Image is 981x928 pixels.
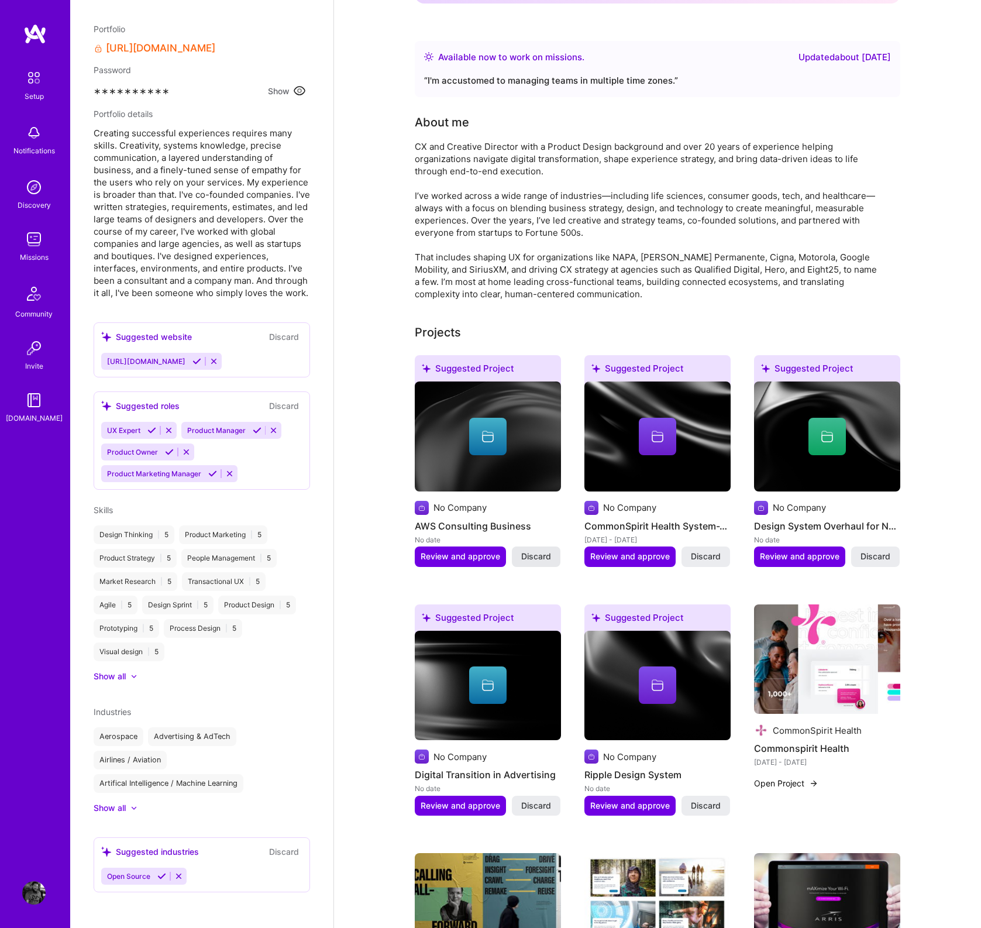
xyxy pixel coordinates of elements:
div: Show all [94,802,126,814]
span: | [250,530,253,539]
img: Company logo [754,501,768,515]
span: | [157,530,160,539]
span: Review and approve [590,551,670,562]
div: Missions [20,251,49,263]
div: Aerospace [94,727,143,746]
span: Product Marketing Manager [107,469,201,478]
img: cover [584,381,731,492]
img: cover [754,381,900,492]
img: Community [20,280,48,308]
h4: CommonSpirit Health System-Wide Site [584,518,731,534]
div: Notifications [13,145,55,157]
span: Portfolio [94,24,125,34]
div: About me [415,114,469,131]
img: Company logo [415,501,429,515]
div: Suggested Project [584,604,731,635]
img: cover [415,381,561,492]
img: Availability [424,52,433,61]
span: Product Owner [107,448,158,456]
button: Discard [266,399,302,413]
h4: Commonspirit Health [754,741,900,756]
i: Accept [253,426,261,435]
button: Discard [681,547,730,566]
button: Show [264,83,310,98]
div: [DATE] - [DATE] [754,756,900,768]
img: teamwork [22,228,46,251]
img: Company logo [584,750,598,764]
h4: Design System Overhaul for Napa [754,518,900,534]
button: Discard [512,796,560,816]
div: Visual design 5 [94,642,164,661]
span: Open Source [107,872,150,881]
span: Review and approve [421,800,500,812]
i: Reject [164,426,173,435]
span: | [260,554,262,563]
span: | [279,600,281,610]
img: Company logo [584,501,598,515]
i: icon SuggestedTeams [761,364,770,373]
div: [DATE] - [DATE] [584,534,731,546]
div: Advertising & AdTech [148,727,236,746]
span: Discard [521,551,551,562]
div: Show all [94,671,126,682]
i: Accept [147,426,156,435]
i: Accept [192,357,201,366]
span: Discard [691,800,721,812]
span: Creating successful experiences requires many skills. Creativity, systems knowledge, precise comm... [94,127,310,299]
span: Discard [860,551,890,562]
i: Accept [157,872,166,881]
div: Artifical Intelligence / Machine Learning [94,774,243,793]
button: Review and approve [754,547,845,566]
span: | [160,554,162,563]
button: Review and approve [415,796,506,816]
div: People Management 5 [181,549,277,568]
img: arrow-right [809,779,818,788]
img: discovery [22,176,46,199]
span: | [225,624,228,633]
div: No date [584,782,731,795]
img: Company logo [754,723,768,737]
img: cover [415,631,561,741]
i: Accept [165,448,174,456]
a: [URL][DOMAIN_NAME] [106,42,215,54]
img: logo [23,23,47,44]
i: icon SuggestedTeams [422,364,431,373]
button: Discard [266,330,302,343]
div: Suggested industries [101,845,199,858]
button: Discard [512,547,560,566]
i: Reject [182,448,191,456]
button: Discard [681,796,730,816]
img: Commonspirit Health [754,604,900,714]
img: User Avatar [22,881,46,905]
div: No date [754,534,900,546]
span: Review and approve [760,551,839,562]
i: Reject [209,357,218,366]
div: Setup [25,90,44,102]
div: CX and Creative Director with a Product Design background and over 20 years of experience helping... [415,140,883,300]
span: | [147,647,150,657]
img: cover [584,631,731,741]
div: No Company [773,501,826,514]
div: Discovery [18,199,51,211]
span: Review and approve [421,551,500,562]
span: Skills [94,505,113,515]
button: Review and approve [415,547,506,566]
i: Accept [208,469,217,478]
div: Suggested Project [415,355,561,386]
div: Market Research 5 [94,572,177,591]
button: Open Project [754,777,818,789]
div: Suggested Project [584,355,731,386]
i: icon SuggestedTeams [591,364,600,373]
div: Updated about [DATE] [798,50,891,64]
div: Suggested Project [415,604,561,635]
div: No Company [433,751,487,763]
div: Suggested Project [754,355,900,386]
span: Product Manager [187,426,246,435]
img: Company logo [415,750,429,764]
i: icon SuggestedTeams [101,401,111,411]
span: | [160,577,163,586]
button: Discard [851,547,900,566]
div: Process Design 5 [164,619,242,638]
i: Reject [269,426,278,435]
div: Suggested website [101,331,192,343]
